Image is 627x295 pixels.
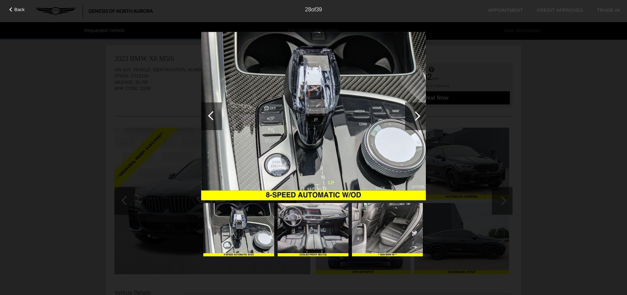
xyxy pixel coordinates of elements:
span: 39 [316,7,322,12]
a: Trade-In [597,8,620,13]
span: 28 [305,7,311,12]
img: Pre-Owned-2023-BMW-X6-M50i-ID23895224275-aHR0cDovL2ltYWdlcy51bml0c2ludmVudG9yeS5jb20vdXBsb2Fkcy9w... [278,203,348,256]
a: Credit Approved [537,8,583,13]
span: Back [15,7,25,12]
a: Appointment [488,8,523,13]
img: Pre-Owned-2023-BMW-X6-M50i-ID23895224269-aHR0cDovL2ltYWdlcy51bml0c2ludmVudG9yeS5jb20vdXBsb2Fkcy9w... [203,203,274,256]
img: Pre-Owned-2023-BMW-X6-M50i-ID23895224284-aHR0cDovL2ltYWdlcy51bml0c2ludmVudG9yeS5jb20vdXBsb2Fkcy9w... [352,203,423,256]
img: Pre-Owned-2023-BMW-X6-M50i-ID23895224269-aHR0cDovL2ltYWdlcy51bml0c2ludmVudG9yeS5jb20vdXBsb2Fkcy9w... [201,32,426,201]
